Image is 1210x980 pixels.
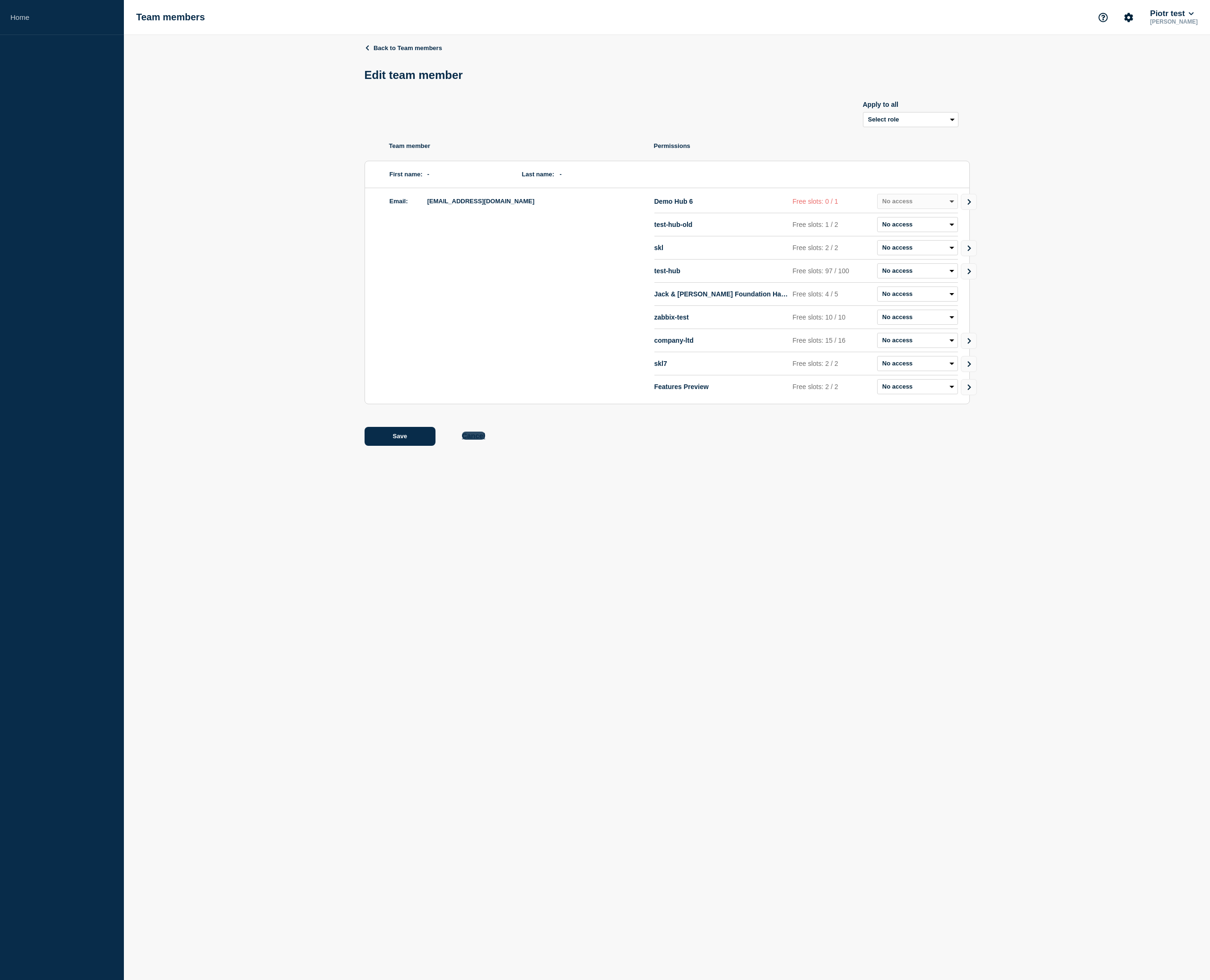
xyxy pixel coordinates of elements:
button: Cancel [462,432,485,440]
p: Features Preview [654,383,789,390]
p: Free slots: 97 / 100 [792,267,873,275]
select: role select for zabbix-test [877,310,958,325]
p: skl7 [654,360,789,367]
span: [EMAIL_ADDRESS][DOMAIN_NAME] [427,194,635,209]
button: Save [365,427,435,446]
a: Go to Connected Hubs [961,379,977,395]
p: Permissions [654,142,970,149]
p: [PERSON_NAME] [1148,18,1200,25]
select: role select for skl [877,240,958,255]
select: role select for test-hub [877,263,958,278]
button: Piotr test [1148,9,1195,18]
a: Go to Connected Hubs [961,263,977,279]
select: role select for Jack & Jill Foundation Hares of March [877,286,958,302]
p: Free slots: 0 / 1 [792,198,873,205]
a: Go to Connected Hubs [961,333,977,349]
span: - [427,167,503,182]
label: Last name: [522,171,555,178]
button: Support [1093,8,1113,27]
a: Back to Team members [365,44,442,52]
p: Free slots: 15 / 16 [792,337,873,344]
p: test-hub [654,267,789,275]
p: test-hub-old [654,221,789,228]
button: Account settings [1119,8,1139,27]
select: role select for skl7 [877,356,958,371]
p: Free slots: 2 / 2 [792,383,873,390]
span: - [560,167,635,182]
p: skl [654,244,789,252]
select: role select for company-ltd [877,333,958,348]
p: Free slots: 10 / 10 [792,313,873,321]
h1: Edit team member [365,69,469,82]
p: Jack & [PERSON_NAME] Foundation Hares of March [654,290,789,298]
a: Go to Connected Hubs [961,356,977,372]
p: Demo Hub 6 [654,198,789,205]
p: zabbix-test [654,313,789,321]
p: Team member [389,142,654,149]
h1: Team members [136,12,205,23]
select: role select for Demo Hub 6 [877,194,958,209]
p: company-ltd [654,337,789,344]
a: Go to Connected Hubs [961,240,977,256]
p: Free slots: 2 / 2 [792,360,873,367]
select: Apply to all [863,112,958,127]
p: Free slots: 2 / 2 [792,244,873,252]
p: Free slots: 1 / 2 [792,221,873,228]
label: Email: [390,198,408,205]
label: First name: [390,171,423,178]
select: role select for Features Preview [877,379,958,394]
p: Free slots: 4 / 5 [792,290,873,298]
a: Go to Connected Hubs [961,194,977,210]
select: role select for test-hub-old [877,217,958,232]
div: Apply to all [863,101,958,108]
